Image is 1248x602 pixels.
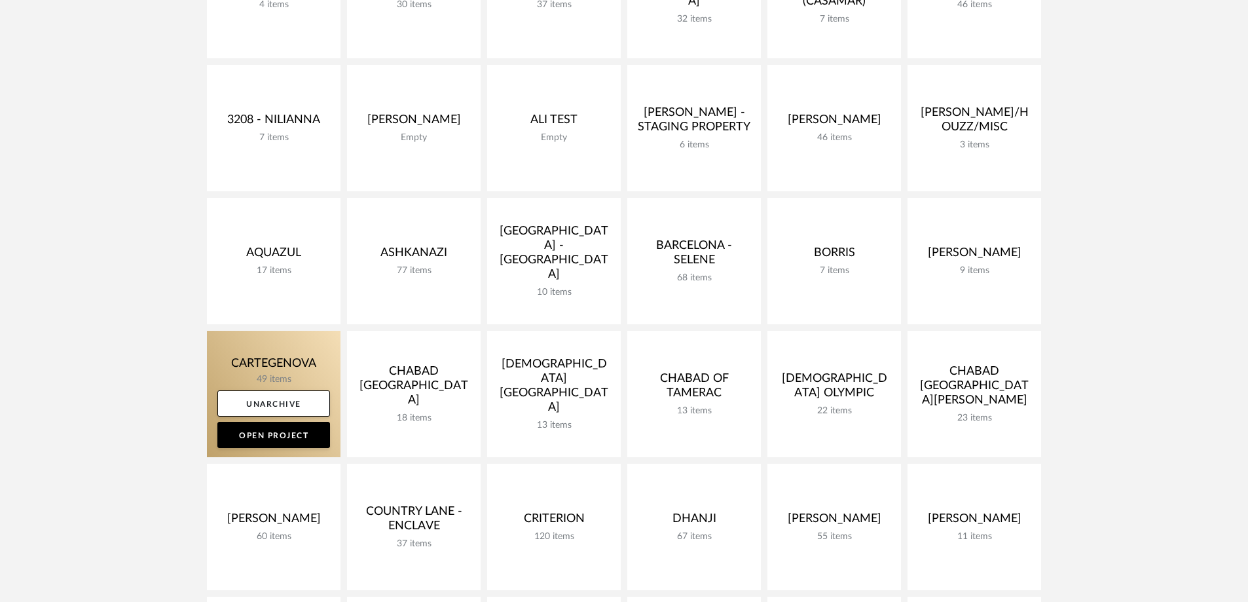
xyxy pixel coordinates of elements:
div: Empty [358,132,470,143]
div: 11 items [918,531,1031,542]
div: [PERSON_NAME] - STAGING PROPERTY [638,105,750,140]
div: 6 items [638,140,750,151]
div: 23 items [918,413,1031,424]
div: 60 items [217,531,330,542]
div: 37 items [358,538,470,550]
div: [PERSON_NAME] [358,113,470,132]
div: Empty [498,132,610,143]
div: 10 items [498,287,610,298]
div: CHABAD OF TAMERAC [638,371,750,405]
div: 7 items [778,265,890,276]
div: 32 items [638,14,750,25]
div: [DEMOGRAPHIC_DATA] OLYMPIC [778,371,890,405]
div: 9 items [918,265,1031,276]
div: [DEMOGRAPHIC_DATA][GEOGRAPHIC_DATA] [498,357,610,420]
div: 77 items [358,265,470,276]
div: BARCELONA - SELENE [638,238,750,273]
div: 3208 - NILIANNA [217,113,330,132]
div: AQUAZUL [217,246,330,265]
div: DHANJI [638,512,750,531]
div: [PERSON_NAME] [778,113,890,132]
div: CHABAD [GEOGRAPHIC_DATA][PERSON_NAME] [918,364,1031,413]
div: 13 items [638,405,750,417]
div: 17 items [217,265,330,276]
div: [PERSON_NAME] [217,512,330,531]
div: CRITERION [498,512,610,531]
div: 3 items [918,140,1031,151]
div: ASHKANAZI [358,246,470,265]
div: CHABAD [GEOGRAPHIC_DATA] [358,364,470,413]
div: 22 items [778,405,890,417]
a: Unarchive [217,390,330,417]
div: COUNTRY LANE - ENCLAVE [358,504,470,538]
div: [PERSON_NAME] [778,512,890,531]
div: BORRIS [778,246,890,265]
div: [PERSON_NAME] [918,512,1031,531]
a: Open Project [217,422,330,448]
div: 68 items [638,273,750,284]
div: 46 items [778,132,890,143]
div: 13 items [498,420,610,431]
div: [GEOGRAPHIC_DATA] - [GEOGRAPHIC_DATA] [498,224,610,287]
div: 55 items [778,531,890,542]
div: 67 items [638,531,750,542]
div: 120 items [498,531,610,542]
div: ALI TEST [498,113,610,132]
div: [PERSON_NAME] [918,246,1031,265]
div: 7 items [778,14,890,25]
div: [PERSON_NAME]/HOUZZ/MISC [918,105,1031,140]
div: 7 items [217,132,330,143]
div: 18 items [358,413,470,424]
